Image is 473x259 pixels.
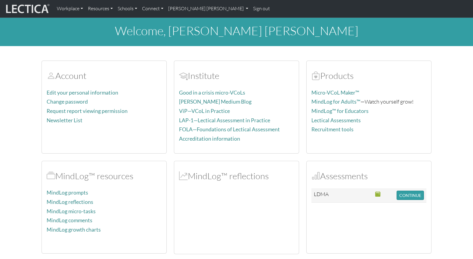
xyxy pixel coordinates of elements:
h2: Products [311,70,426,81]
p: —Watch yourself grow! [311,97,426,106]
a: Accreditation information [179,136,240,142]
a: Recruitment tools [311,126,354,133]
a: LAP-1—Lectical Assessment in Practice [179,117,270,123]
a: ViP—VCoL in Practice [179,108,230,114]
span: Products [311,70,320,81]
a: Good in a crisis micro-VCoLs [179,89,245,96]
a: [PERSON_NAME] [PERSON_NAME] [166,2,251,15]
a: Workplace [54,2,85,15]
h2: Account [47,70,162,81]
a: Change password [47,98,88,105]
a: Connect [140,2,166,15]
span: MindLog™ resources [47,170,55,181]
a: MindLog micro-tasks [47,208,96,214]
h2: MindLog™ resources [47,171,162,181]
span: Assessments [311,170,320,181]
a: Newsletter List [47,117,82,123]
a: Schools [115,2,140,15]
a: MindLog™ for Educators [311,108,369,114]
span: Account [47,70,55,81]
a: Resources [85,2,115,15]
span: MindLog [179,170,188,181]
a: Edit your personal information [47,89,118,96]
button: CONTINUE [397,191,424,200]
h2: Institute [179,70,294,81]
span: This Assessment closes on: 2025-10-13 20:00 [375,191,381,197]
img: lecticalive [5,3,50,14]
a: Micro-VCoL Maker™ [311,89,359,96]
h2: MindLog™ reflections [179,171,294,181]
a: Sign out [251,2,272,15]
a: [PERSON_NAME] Medium Blog [179,98,252,105]
span: Account [179,70,188,81]
a: FOLA—Foundations of Lectical Assessment [179,126,280,133]
a: MindLog growth charts [47,226,101,233]
a: MindLog reflections [47,199,93,205]
td: LDMA [311,188,336,203]
a: Lectical Assessments [311,117,361,123]
a: MindLog for Adults™ [311,98,360,105]
h2: Assessments [311,171,426,181]
a: MindLog prompts [47,189,88,196]
a: Request report viewing permission [47,108,128,114]
a: MindLog comments [47,217,92,223]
